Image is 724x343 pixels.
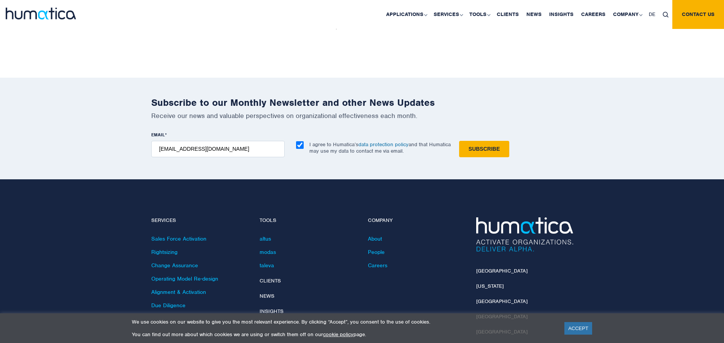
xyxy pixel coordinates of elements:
[260,235,271,242] a: altus
[476,298,528,305] a: [GEOGRAPHIC_DATA]
[6,8,76,19] img: logo
[476,283,504,289] a: [US_STATE]
[151,217,248,224] h4: Services
[151,97,573,108] h2: Subscribe to our Monthly Newsletter and other News Updates
[476,268,528,274] a: [GEOGRAPHIC_DATA]
[260,293,274,299] a: News
[132,319,555,325] p: We use cookies on our website to give you the most relevant experience. By clicking “Accept”, you...
[151,141,285,157] input: name@company.com
[368,262,387,269] a: Careers
[564,322,592,335] a: ACCEPT
[151,235,206,242] a: Sales Force Activation
[323,331,353,338] a: cookie policy
[649,11,655,18] span: DE
[260,308,284,314] a: Insights
[151,289,206,295] a: Alignment & Activation
[260,249,276,255] a: modas
[260,262,274,269] a: taleva
[368,249,385,255] a: People
[151,302,185,309] a: Due Diligence
[309,141,451,154] p: I agree to Humatica’s and that Humatica may use my data to contact me via email.
[296,141,304,149] input: I agree to Humatica’sdata protection policyand that Humatica may use my data to contact me via em...
[260,278,281,284] a: Clients
[260,217,356,224] h4: Tools
[476,217,573,252] img: Humatica
[151,112,573,120] p: Receive our news and valuable perspectives on organizational effectiveness each month.
[132,331,555,338] p: You can find out more about which cookies we are using or switch them off on our page.
[663,12,669,18] img: search_icon
[368,235,382,242] a: About
[151,249,177,255] a: Rightsizing
[151,132,165,138] span: EMAIL
[459,141,509,157] input: Subscribe
[358,141,409,148] a: data protection policy
[151,275,218,282] a: Operating Model Re-design
[151,262,198,269] a: Change Assurance
[368,217,465,224] h4: Company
